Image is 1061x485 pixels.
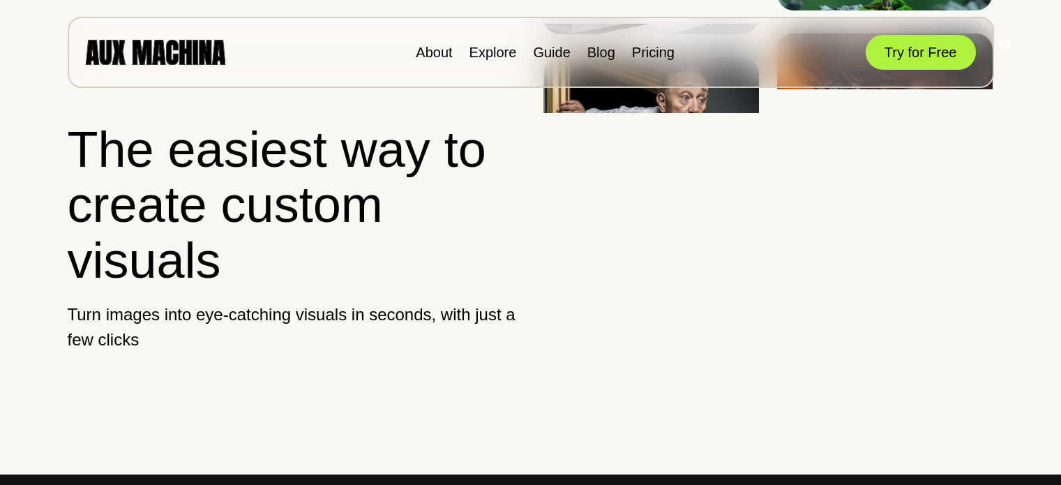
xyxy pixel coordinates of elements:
[416,45,452,60] a: About
[68,122,519,288] h1: The easiest way to create custom visuals
[587,45,615,60] a: Blog
[469,45,517,60] a: Explore
[533,45,570,60] a: Guide
[866,35,976,70] button: Try for Free
[632,45,675,60] a: Pricing
[68,302,519,352] p: Turn images into eye-catching visuals in seconds, with just a few clicks
[86,40,225,64] img: AUX MACHINA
